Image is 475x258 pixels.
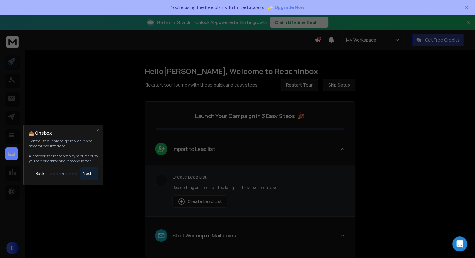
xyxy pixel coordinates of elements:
[172,195,227,208] button: Create Lead List
[267,3,274,12] span: ✨
[267,1,304,14] button: ✨Upgrade Now
[319,19,323,26] span: →
[145,224,355,252] button: leadStart Warmup of Mailboxes
[172,232,236,239] p: Start Warmup of Mailboxes
[464,19,473,34] button: Close banner
[157,19,190,26] span: ReferralStack
[29,167,47,180] button: ← Back
[346,37,379,43] p: My Workspace
[195,19,267,26] p: Unlock AI-powered affiliate growth
[155,174,167,186] div: 1
[425,37,460,43] p: Get Free Credits
[172,174,345,180] p: Create Lead List
[6,242,19,254] button: E
[412,34,464,46] button: Get Free Credits
[145,165,355,216] div: leadImport to Lead list
[452,236,467,251] div: Open Intercom Messenger
[270,17,328,28] button: Claim Lifetime Deal→
[178,198,185,205] img: lead
[195,112,295,120] p: Launch Your Campaign in 3 Easy Steps
[145,138,355,165] button: leadImport to Lead list
[29,130,52,136] h4: 📥 Onebox
[328,82,350,88] span: Skip Setup
[281,79,318,91] button: Restart Tour
[172,185,345,190] p: Researching prospects and building lists has never been easier.
[96,127,99,133] button: ×
[145,66,355,76] h1: Hello [PERSON_NAME] , Welcome to ReachInbox
[157,145,165,153] img: lead
[171,4,264,11] p: You're using the free plan with limited access
[275,4,304,11] span: Upgrade Now
[145,82,258,88] p: Kickstart your journey with these quick and easy steps
[172,145,215,153] p: Import to Lead list
[157,231,165,240] img: lead
[323,79,355,91] button: Skip Setup
[297,112,305,120] span: 🎉
[80,167,98,180] button: Next →
[29,139,98,164] p: Centralize all campaign replies in one streamlined interface. AI categorizes responses by sentime...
